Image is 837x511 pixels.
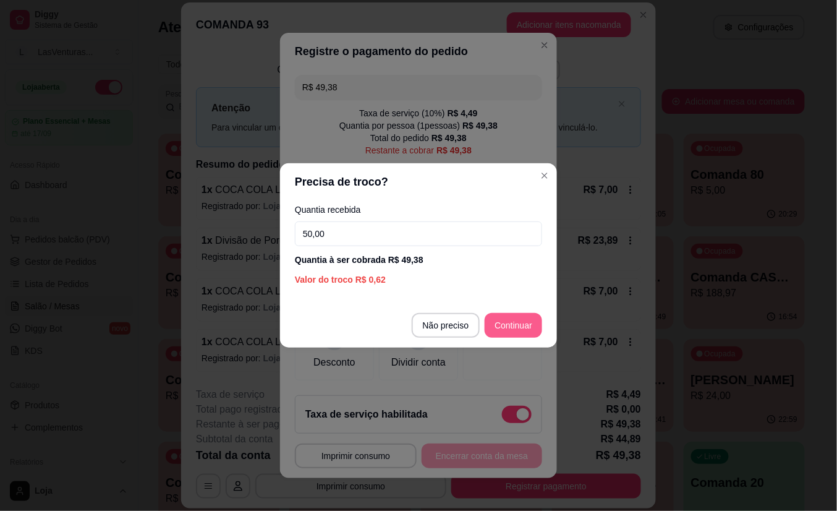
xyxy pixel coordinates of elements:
div: Valor do troco R$ 0,62 [295,273,542,286]
header: Precisa de troco? [280,163,557,200]
button: Continuar [485,313,542,338]
label: Quantia recebida [295,205,542,214]
button: Não preciso [412,313,480,338]
div: Quantia à ser cobrada R$ 49,38 [295,254,542,266]
button: Close [535,166,554,186]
